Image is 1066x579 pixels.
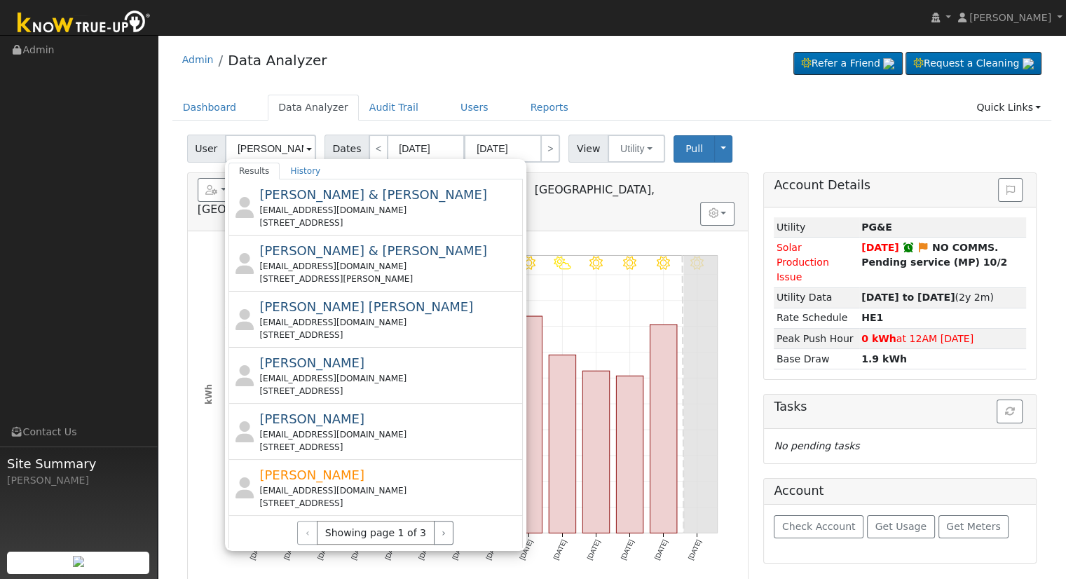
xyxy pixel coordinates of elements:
button: Utility [608,135,665,163]
rect: onclick="" [549,355,575,533]
i: Edit Issue [917,243,929,252]
div: [STREET_ADDRESS] [259,441,519,454]
a: Reports [520,95,579,121]
strong: NO COMMS. Pending service (MP) 10/2 [861,242,1007,268]
a: Quick Links [966,95,1051,121]
text: [DATE] [585,538,601,561]
button: Get Meters [938,515,1009,539]
button: Refresh [997,400,1023,423]
input: Select a User [225,135,316,163]
rect: onclick="" [515,316,542,533]
button: Pull [674,135,715,163]
a: < [369,135,388,163]
i: 10/05 - MostlyClear [657,256,670,269]
a: History [280,163,331,179]
a: Snoozed until 10/16/2025 [902,242,915,253]
span: [PERSON_NAME] & [PERSON_NAME] [259,187,487,202]
span: Solar Production Issue [777,242,829,282]
div: [EMAIL_ADDRESS][DOMAIN_NAME] [259,372,519,385]
a: Data Analyzer [228,52,327,69]
span: Site Summary [7,454,150,473]
rect: onclick="" [582,371,609,533]
td: Utility Data [774,287,859,308]
span: [PERSON_NAME] [259,411,364,426]
td: Rate Schedule [774,308,859,328]
div: [STREET_ADDRESS] [259,497,519,510]
span: Showing page 1 of 3 [317,521,434,545]
div: [STREET_ADDRESS] [259,385,519,397]
a: Login As (last 10/07/2025 10:49:07 AM) [512,182,528,196]
i: 10/03 - MostlyClear [589,256,603,269]
button: Issue History [998,178,1023,202]
strong: 1.9 kWh [861,353,907,365]
span: [PERSON_NAME] [PERSON_NAME] [259,299,473,314]
a: Request a Cleaning [906,52,1041,76]
span: View [568,135,608,163]
img: retrieve [1023,58,1034,69]
span: Check Account [782,521,856,532]
span: Dates [324,135,369,163]
text: [DATE] [552,538,568,561]
rect: onclick="" [616,376,643,533]
span: (2y 2m) [861,292,994,303]
div: [EMAIL_ADDRESS][DOMAIN_NAME] [259,204,519,217]
div: [EMAIL_ADDRESS][DOMAIN_NAME] [259,428,519,441]
td: Peak Push Hour [774,328,859,348]
a: Admin [182,54,214,65]
span: [PERSON_NAME] [969,12,1051,23]
button: › [434,521,454,545]
a: Dashboard [172,95,247,121]
a: Refer a Friend [793,52,903,76]
strong: P [861,312,883,323]
div: [EMAIL_ADDRESS][DOMAIN_NAME] [259,484,519,497]
text: [DATE] [652,538,669,561]
a: Users [450,95,499,121]
i: No pending tasks [774,440,859,451]
i: 10/01 - Clear [522,256,535,269]
div: [STREET_ADDRESS][PERSON_NAME] [259,273,519,285]
span: [PERSON_NAME] [259,355,364,370]
img: retrieve [883,58,894,69]
h5: Tasks [774,400,1026,414]
div: [STREET_ADDRESS] [259,217,519,229]
a: Audit Trail [359,95,429,121]
text: [DATE] [619,538,635,561]
div: [STREET_ADDRESS] [259,329,519,341]
span: Pull [685,143,703,154]
rect: onclick="" [650,325,676,533]
text: [DATE] [518,538,534,561]
h5: Account Details [774,178,1026,193]
text: kWh [203,384,213,404]
div: [PERSON_NAME] [7,473,150,488]
img: retrieve [73,556,84,567]
text: [DATE] [687,538,703,561]
span: [PERSON_NAME] [259,468,364,482]
strong: [DATE] to [DATE] [861,292,955,303]
span: [DATE] [861,242,899,253]
strong: 0 kWh [861,333,896,344]
button: Check Account [774,515,863,539]
span: Get Meters [946,521,1001,532]
td: at 12AM [DATE] [859,328,1027,348]
span: Get Usage [875,521,927,532]
button: Get Usage [867,515,935,539]
img: Know True-Up [11,8,158,39]
h5: Account [774,484,824,498]
div: [EMAIL_ADDRESS][DOMAIN_NAME] [259,316,519,329]
div: [EMAIL_ADDRESS][DOMAIN_NAME] [259,260,519,273]
span: [PERSON_NAME] & [PERSON_NAME] [259,243,487,258]
td: Utility [774,217,859,238]
span: User [187,135,226,163]
a: Results [228,163,280,179]
i: 10/04 - MostlyClear [623,256,636,269]
td: Base Draw [774,349,859,369]
strong: ID: 17312942, authorized: 09/22/25 [861,222,892,233]
a: Data Analyzer [268,95,359,121]
i: 10/02 - PartlyCloudy [554,256,571,269]
a: > [540,135,560,163]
